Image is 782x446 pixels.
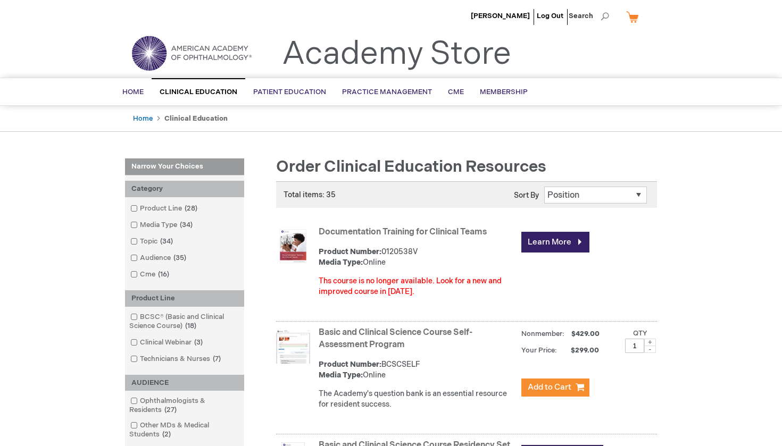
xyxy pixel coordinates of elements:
span: Search [569,5,609,27]
span: Patient Education [253,88,326,96]
input: Qty [625,339,644,353]
span: Home [122,88,144,96]
label: Qty [633,329,647,338]
a: Learn More [521,232,589,253]
span: 2 [160,430,173,439]
strong: Clinical Education [164,114,228,123]
a: Basic and Clinical Science Course Self-Assessment Program [319,327,472,350]
div: The Academy's question bank is an essential resource for resident success. [319,389,516,410]
a: Log Out [537,12,563,20]
strong: Product Number: [319,360,381,369]
span: Order Clinical Education Resources [276,157,546,176]
span: $299.00 [559,346,601,355]
a: BCSC® (Basic and Clinical Science Course)18 [128,312,242,331]
span: 34 [157,237,176,246]
a: Cme16 [128,270,173,280]
span: Clinical Education [160,88,237,96]
span: Add to Cart [528,382,571,392]
a: Other MDs & Medical Students2 [128,420,242,440]
a: Media Type34 [128,220,197,230]
a: Home [133,114,153,123]
strong: Product Number: [319,247,381,256]
span: $429.00 [570,330,601,338]
span: Membership [480,88,528,96]
span: CME [448,88,464,96]
button: Add to Cart [521,378,589,397]
a: Audience35 [128,253,190,263]
strong: Your Price: [521,346,557,355]
a: Documentation Training for Clinical Teams [319,227,487,237]
strong: Media Type: [319,371,363,380]
span: 18 [182,322,199,330]
strong: Narrow Your Choices [125,158,244,175]
span: 3 [192,338,205,347]
label: Sort By [514,191,539,200]
strong: Media Type: [319,258,363,267]
a: [PERSON_NAME] [471,12,530,20]
div: 0120538V Online [319,247,516,268]
div: AUDIENCE [125,375,244,391]
span: 35 [171,254,189,262]
span: Total items: 35 [284,190,336,199]
span: 16 [155,270,172,279]
span: 28 [182,204,200,213]
span: 27 [162,406,179,414]
div: Category [125,181,244,197]
div: Product Line [125,290,244,307]
img: Basic and Clinical Science Course Self-Assessment Program [276,330,310,364]
img: Documentation Training for Clinical Teams [276,229,310,263]
a: Topic34 [128,237,177,247]
a: Ophthalmologists & Residents27 [128,396,242,415]
a: Clinical Webinar3 [128,338,207,348]
font: Ths course is no longer available. Look for a new and improved course in [DATE]. [319,276,502,296]
a: Product Line28 [128,204,202,214]
span: 34 [177,221,195,229]
span: 7 [210,355,223,363]
a: Technicians & Nurses7 [128,354,225,364]
a: Academy Store [282,35,511,73]
strong: Nonmember: [521,327,564,341]
div: BCSCSELF Online [319,359,516,381]
span: Practice Management [342,88,432,96]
